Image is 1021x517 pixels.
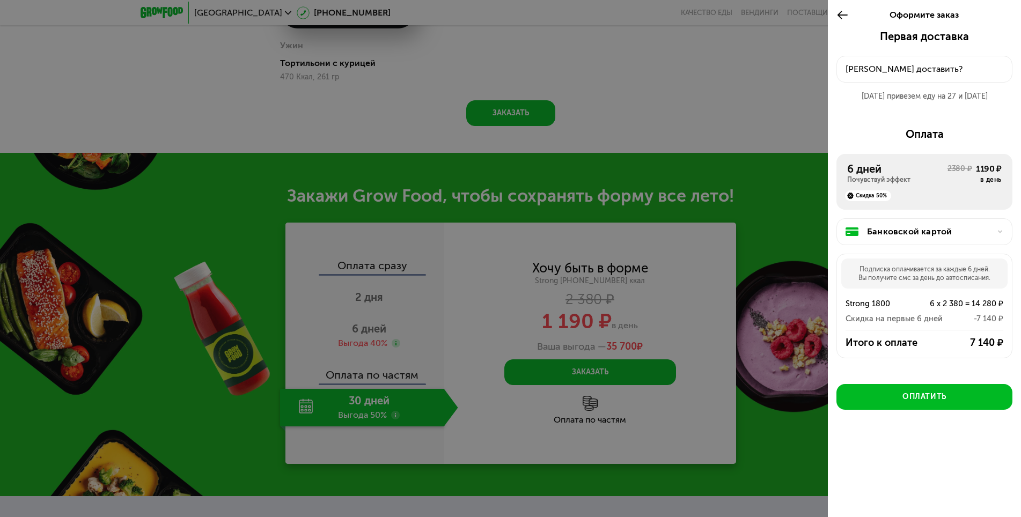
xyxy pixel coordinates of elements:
div: 6 x 2 380 = 14 280 ₽ [909,297,1003,310]
div: Скидка на первые 6 дней [846,312,943,325]
div: Банковской картой [867,225,990,238]
div: 2380 ₽ [947,164,972,184]
div: [DATE] привезем еду на 27 и [DATE] [836,91,1012,102]
div: Подписка оплачивается за каждые 6 дней. Вы получите смс за день до автосписания. [841,258,1008,289]
div: Strong 1800 [846,297,909,310]
div: [PERSON_NAME] доставить? [846,63,1003,76]
div: 1190 ₽ [976,163,1002,175]
div: Оплата [836,128,1012,141]
div: 6 дней [847,163,947,175]
div: Почувствуй эффект [847,175,947,184]
div: Первая доставка [836,30,1012,43]
div: Оплатить [902,392,946,402]
div: Итого к оплате [846,336,932,349]
button: [PERSON_NAME] доставить? [836,56,1012,83]
div: 7 140 ₽ [932,336,1003,349]
div: -7 140 ₽ [943,312,1003,325]
div: в день [976,175,1002,184]
div: Скидка 50% [845,190,891,201]
span: Оформите заказ [890,10,959,20]
button: Оплатить [836,384,1012,410]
